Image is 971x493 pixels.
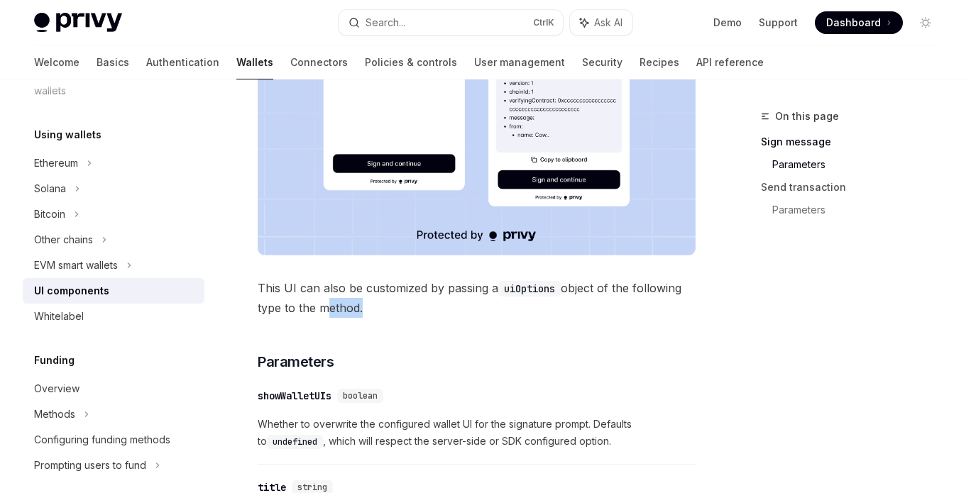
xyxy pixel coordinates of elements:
[713,16,742,30] a: Demo
[343,390,378,401] span: boolean
[34,13,122,33] img: light logo
[339,10,562,35] button: Search...CtrlK
[570,10,632,35] button: Ask AI
[761,176,948,199] a: Send transaction
[34,431,170,448] div: Configuring funding methods
[366,14,405,31] div: Search...
[34,155,78,172] div: Ethereum
[34,257,118,274] div: EVM smart wallets
[640,45,679,79] a: Recipes
[297,482,327,493] span: string
[34,231,93,248] div: Other chains
[474,45,565,79] a: User management
[34,406,75,423] div: Methods
[34,206,65,223] div: Bitcoin
[97,45,129,79] a: Basics
[236,45,273,79] a: Wallets
[23,278,204,304] a: UI components
[23,376,204,401] a: Overview
[258,389,331,403] div: showWalletUIs
[533,17,554,28] span: Ctrl K
[775,108,839,125] span: On this page
[761,131,948,153] a: Sign message
[34,308,84,325] div: Whitelabel
[23,304,204,329] a: Whitelabel
[759,16,798,30] a: Support
[365,45,457,79] a: Policies & controls
[914,11,937,34] button: Toggle dark mode
[34,457,146,474] div: Prompting users to fund
[34,380,79,397] div: Overview
[34,282,109,299] div: UI components
[258,352,334,372] span: Parameters
[34,352,75,369] h5: Funding
[582,45,622,79] a: Security
[290,45,348,79] a: Connectors
[696,45,764,79] a: API reference
[267,435,323,449] code: undefined
[34,180,66,197] div: Solana
[23,427,204,453] a: Configuring funding methods
[34,126,102,143] h5: Using wallets
[594,16,622,30] span: Ask AI
[146,45,219,79] a: Authentication
[34,45,79,79] a: Welcome
[258,278,696,318] span: This UI can also be customized by passing a object of the following type to the method.
[826,16,881,30] span: Dashboard
[772,199,948,221] a: Parameters
[772,153,948,176] a: Parameters
[815,11,903,34] a: Dashboard
[498,281,561,297] code: uiOptions
[258,416,696,450] span: Whether to overwrite the configured wallet UI for the signature prompt. Defaults to , which will ...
